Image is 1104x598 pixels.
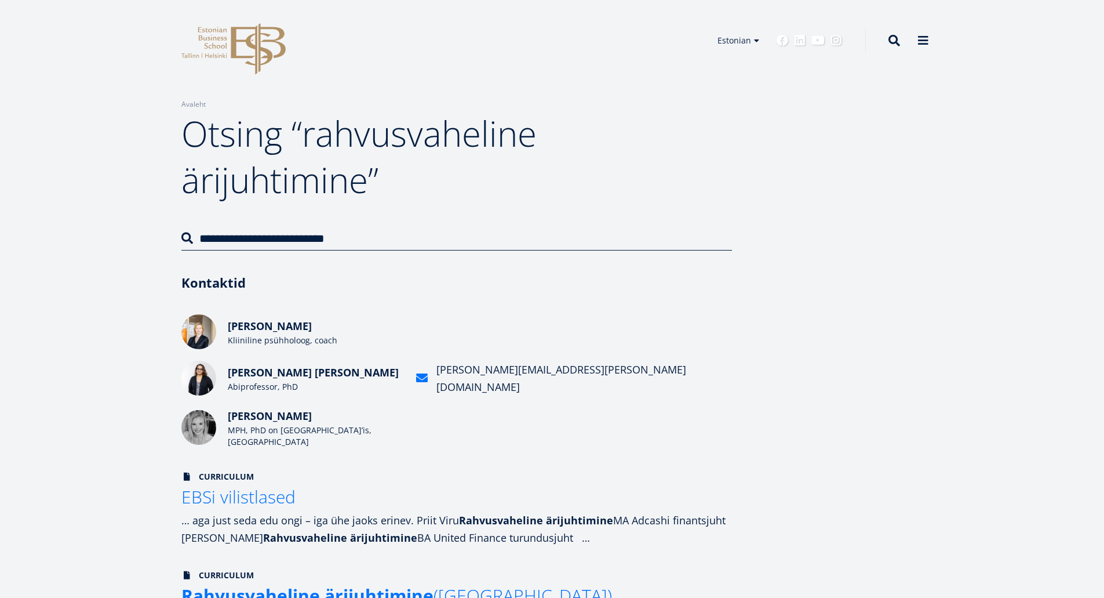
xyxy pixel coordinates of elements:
span: Curriculum [181,570,254,581]
div: [PERSON_NAME][EMAIL_ADDRESS][PERSON_NAME][DOMAIN_NAME] [436,361,732,396]
span: [PERSON_NAME] [228,319,312,333]
span: [PERSON_NAME] [PERSON_NAME] [228,365,399,379]
strong: ärijuhtimine [546,513,613,527]
div: Abiprofessor, PhD [228,381,402,393]
h3: Kontaktid [181,274,732,291]
img: Mairi Savage [181,410,216,445]
a: Linkedin [794,35,806,46]
strong: Rahvusvaheline [459,513,543,527]
div: … aga just seda edu ongi – iga ühe jaoks erinev. Priit Viru MA Adcashi finantsjuht [PERSON_NAME] ... [181,512,732,546]
img: Tuuli Junolainen [181,314,216,349]
div: Kliiniline psühholoog, coach [228,335,402,346]
a: Youtube [811,35,825,46]
a: Avaleht [181,99,206,110]
h1: Otsing “rahvusvaheline ärijuhtimine” [181,110,732,203]
strong: Rahvusvaheline [263,531,347,545]
span: Curriculum [181,471,254,483]
a: Instagram [830,35,842,46]
span: [PERSON_NAME] [228,409,312,423]
strong: ärijuhtimine [350,531,417,545]
a: Facebook [777,35,788,46]
img: Niveditha Prabakaran Pankova [181,361,216,396]
div: MPH, PhD on [GEOGRAPHIC_DATA]’is, [GEOGRAPHIC_DATA] [228,425,402,448]
span: EBSi vilistlased [181,485,296,509]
